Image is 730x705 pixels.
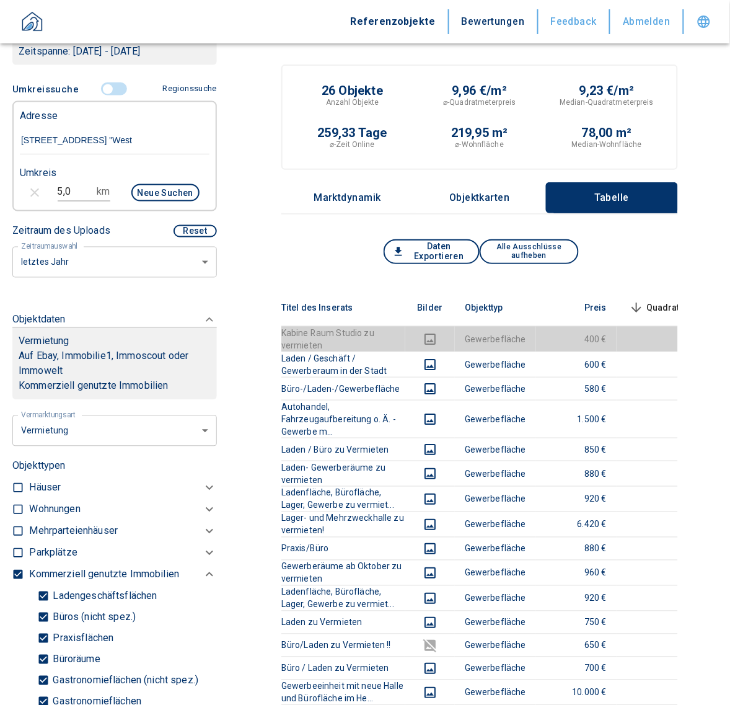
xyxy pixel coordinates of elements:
td: 850 € [536,438,617,461]
p: ⌀-Zeit Online [330,139,374,150]
td: 6.420 € [536,512,617,537]
p: ⌀-Wohnfläche [455,139,504,150]
button: images [415,565,445,580]
button: images [415,615,445,630]
button: Reset [174,225,217,237]
div: letztes Jahr [12,246,217,278]
button: images [415,517,445,532]
p: Umkreis [20,166,56,180]
p: Büroräume [50,655,100,665]
td: Gewerbefläche [455,611,536,634]
td: 920 € [536,585,617,611]
th: Ladenfläche, Bürofläche, Lager, Gewerbe zu vermiet... [281,585,405,611]
th: Büro/Laden zu Vermieten !! [281,634,405,657]
p: Büros (nicht spez.) [50,613,136,623]
p: ⌀-Quadratmeterpreis [443,97,516,108]
td: 880 € [536,461,617,486]
span: Preis [565,300,607,315]
p: Median-Wohnfläche [572,139,642,150]
td: 880 € [536,537,617,560]
td: Gewerbefläche [455,512,536,537]
td: 920 € [536,486,617,512]
button: images [415,661,445,676]
p: Objektdaten [12,313,66,327]
p: Gastronomieflächen (nicht spez.) [50,676,198,686]
td: 960 € [536,560,617,585]
p: Zeitspanne: [DATE] - [DATE] [19,44,211,59]
td: Gewerbefläche [455,486,536,512]
th: Laden zu Vermieten [281,611,405,634]
button: Abmelden [610,9,684,34]
p: Vermietung [19,334,69,349]
div: Kommerziell genutzte Immobilien [29,564,217,586]
input: Adresse ändern [20,126,209,155]
p: Parkplätze [29,546,77,561]
td: Gewerbefläche [455,657,536,680]
th: Praxis/Büro [281,537,405,560]
button: ProperBird Logo and Home Button [12,7,52,43]
td: 650 € [536,634,617,657]
th: Büro / Laden zu Vermieten [281,657,405,680]
p: Median-Quadratmeterpreis [560,97,654,108]
th: Laden / Geschäft / Gewerberaum in der Stadt [281,352,405,377]
td: 750 € [536,611,617,634]
p: Auf Ebay, Immobilie1, Immoscout oder Immowelt [19,349,211,379]
th: Bilder [405,289,455,327]
td: Gewerbefläche [455,377,536,400]
img: ProperBird Logo and Home Button [17,7,48,38]
p: Mehrparteienhäuser [29,524,118,539]
div: letztes Jahr [12,414,217,447]
p: 219,95 m² [451,126,508,139]
p: Anzahl Objekte [326,97,379,108]
p: Tabelle [581,192,643,203]
td: Gewerbefläche [455,680,536,705]
th: Laden- Gewerberäume zu vermieten [281,461,405,486]
button: Umkreissuche [12,78,84,101]
td: Gewerbefläche [455,560,536,585]
p: Kommerziell genutzte Immobilien [19,379,211,394]
button: images [415,591,445,606]
p: Objektkarten [449,192,511,203]
td: 600 € [536,352,617,377]
button: images [415,466,445,481]
button: Neue Suchen [131,184,200,202]
p: Ladengeschäftsflächen [50,592,157,601]
td: 580 € [536,377,617,400]
button: images [415,685,445,700]
button: Referenzobjekte [338,9,449,34]
div: wrapped label tabs example [281,182,678,213]
td: Gewerbefläche [455,438,536,461]
button: Daten Exportieren [384,239,480,264]
td: Gewerbefläche [455,352,536,377]
span: Objekttyp [465,300,522,315]
button: images [415,412,445,427]
button: images [415,541,445,556]
p: 259,33 Tage [318,126,387,139]
button: images [415,442,445,457]
td: 1.500 € [536,400,617,438]
td: 10.000 € [536,680,617,705]
div: Häuser [29,477,217,499]
button: Alle Ausschlüsse aufheben [480,239,579,264]
td: Gewerbefläche [455,537,536,560]
div: Parkplätze [29,543,217,564]
td: Gewerbefläche [455,461,536,486]
p: Kommerziell genutzte Immobilien [29,567,179,582]
p: 9,23 €/m² [579,84,635,97]
p: Häuser [29,481,61,495]
button: images [415,638,445,653]
p: Adresse [20,109,58,123]
button: images [415,357,445,372]
button: images [415,332,445,347]
button: images [415,381,445,396]
td: 400 € [536,326,617,352]
p: Wohnungen [29,502,80,517]
p: Marktdynamik [314,192,381,203]
div: Wohnungen [29,499,217,521]
th: Laden / Büro zu Vermieten [281,438,405,461]
p: 78,00 m² [582,126,632,139]
td: Gewerbefläche [455,326,536,352]
p: 9,96 €/m² [452,84,508,97]
button: images [415,492,445,507]
p: Zeitraum des Uploads [12,224,110,239]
